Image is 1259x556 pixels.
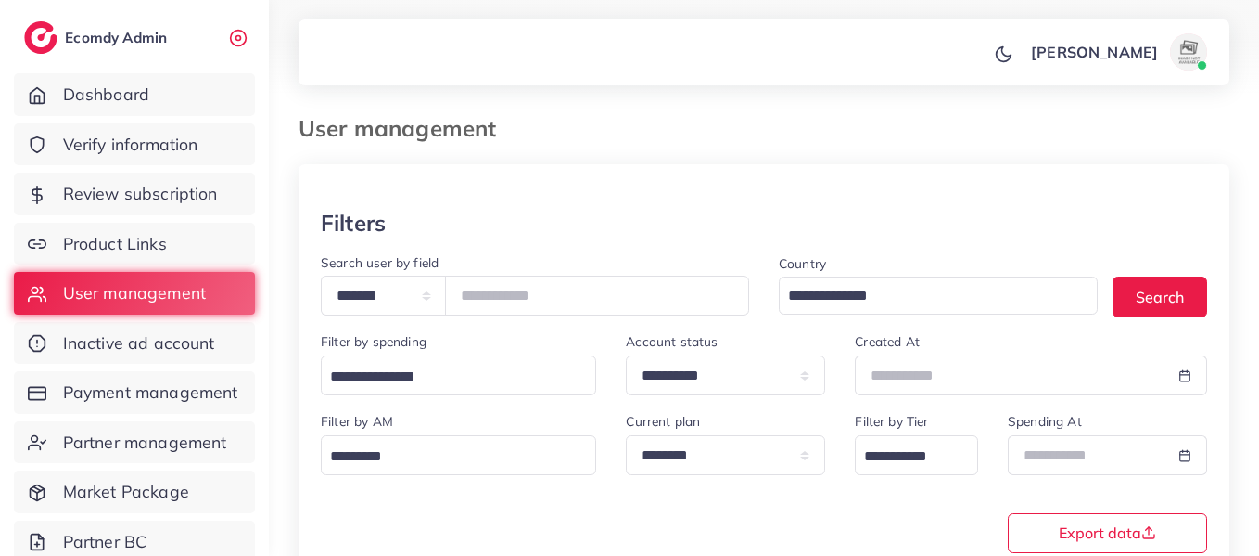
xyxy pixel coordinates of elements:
[14,371,255,414] a: Payment management
[63,480,189,504] span: Market Package
[779,277,1098,315] div: Search for option
[14,173,255,215] a: Review subscription
[63,381,238,405] span: Payment management
[855,332,920,351] label: Created At
[299,115,511,142] h3: User management
[855,435,978,475] div: Search for option
[14,123,255,166] a: Verify information
[63,331,215,356] span: Inactive ad account
[14,471,255,513] a: Market Package
[24,21,172,54] a: logoEcomdy Admin
[14,73,255,116] a: Dashboard
[855,412,928,431] label: Filter by Tier
[321,332,426,351] label: Filter by spending
[1059,525,1156,540] span: Export data
[779,254,826,273] label: Country
[14,223,255,265] a: Product Links
[63,182,218,206] span: Review subscription
[1008,513,1207,553] button: Export data
[63,281,206,305] span: User management
[1113,277,1207,317] button: Search
[24,21,57,54] img: logo
[63,83,149,107] span: Dashboard
[63,530,147,554] span: Partner BC
[14,322,255,365] a: Inactive ad account
[321,412,393,431] label: Filter by AM
[63,232,167,256] span: Product Links
[14,421,255,464] a: Partner management
[321,210,386,237] h3: Filters
[324,443,572,472] input: Search for option
[626,332,718,351] label: Account status
[324,363,572,392] input: Search for option
[1021,33,1214,71] a: [PERSON_NAME]avatar
[1170,33,1207,71] img: avatar
[1008,412,1082,431] label: Spending At
[63,431,227,455] span: Partner management
[321,253,439,272] label: Search user by field
[858,443,954,472] input: Search for option
[782,282,1074,311] input: Search for option
[321,435,596,475] div: Search for option
[321,356,596,395] div: Search for option
[626,412,700,431] label: Current plan
[1031,41,1158,63] p: [PERSON_NAME]
[63,133,198,157] span: Verify information
[14,272,255,315] a: User management
[65,29,172,46] h2: Ecomdy Admin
